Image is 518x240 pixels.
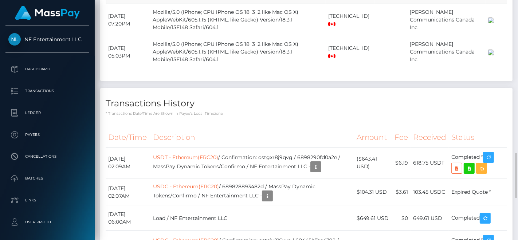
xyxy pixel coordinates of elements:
img: ca.png [328,22,335,26]
th: Description [150,127,354,147]
td: [PERSON_NAME] Communications Canada Inc [407,4,486,36]
td: 649.61 USD [411,206,449,231]
td: [DATE] 02:09AM [106,147,150,178]
td: $3.61 [392,178,411,206]
th: Date/Time [106,127,150,147]
td: Completed * [449,147,507,178]
a: USDT - Ethereum(ERC20) [153,154,218,161]
p: Ledger [8,107,86,118]
a: Batches [5,169,89,188]
p: Links [8,195,86,206]
td: $6.19 [392,147,411,178]
p: Transactions [8,86,86,97]
td: $649.61 USD [354,206,392,231]
td: [PERSON_NAME] Communications Canada Inc [407,36,486,68]
p: * Transactions date/time are shown in payee's local timezone [106,111,507,116]
td: Load / NF Entertainment LLC [150,206,354,231]
p: Cancellations [8,151,86,162]
td: [DATE] 05:03PM [106,36,150,68]
td: Completed [449,206,507,231]
td: [DATE] 06:00AM [106,206,150,231]
a: Cancellations [5,147,89,166]
img: 200x100 [488,17,494,23]
td: $104.31 USD [354,178,392,206]
a: USDC - Ethereum(ERC20) [153,183,219,190]
p: User Profile [8,217,86,228]
th: Status [449,127,507,147]
td: Mozilla/5.0 (iPhone; CPU iPhone OS 18_3_2 like Mac OS X) AppleWebKit/605.1.15 (KHTML, like Gecko)... [150,4,326,36]
img: MassPay Logo [15,6,80,20]
a: Payees [5,126,89,144]
img: 200x100 [488,50,494,55]
td: Mozilla/5.0 (iPhone; CPU iPhone OS 18_3_2 like Mac OS X) AppleWebKit/605.1.15 (KHTML, like Gecko)... [150,36,326,68]
p: Batches [8,173,86,184]
td: Expired Quote * [449,178,507,206]
td: [DATE] 07:20PM [106,4,150,36]
td: $0 [392,206,411,231]
span: NF Entertainment LLC [5,36,89,43]
td: ($643.41 USD) [354,147,392,178]
p: Dashboard [8,64,86,75]
td: / 689828893482d / MassPay Dynamic Tokens/Confirmo / NF Entertainment LLC - [150,178,354,206]
a: Transactions [5,82,89,100]
a: Ledger [5,104,89,122]
a: Dashboard [5,60,89,78]
a: Links [5,191,89,209]
img: NF Entertainment LLC [8,33,21,46]
a: User Profile [5,213,89,231]
td: / Confirmation: ostgxr8j9qvg / 6898290fd0a2e / MassPay Dynamic Tokens/Confirmo / NF Entertainment... [150,147,354,178]
th: Amount [354,127,392,147]
h4: Transactions History [106,97,507,110]
td: 103.45 USDC [411,178,449,206]
th: Received [411,127,449,147]
td: [TECHNICAL_ID] [326,36,375,68]
td: 618.75 USDT [411,147,449,178]
th: Fee [392,127,411,147]
td: [TECHNICAL_ID] [326,4,375,36]
td: [DATE] 02:07AM [106,178,150,206]
img: ca.png [328,54,335,58]
p: Payees [8,129,86,140]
